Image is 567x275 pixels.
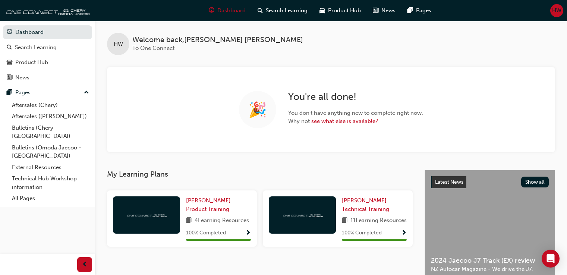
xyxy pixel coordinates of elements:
[7,89,12,96] span: pages-icon
[186,197,231,212] span: [PERSON_NAME] Product Training
[3,24,92,86] button: DashboardSearch LearningProduct HubNews
[9,99,92,111] a: Aftersales (Chery)
[311,118,378,124] a: see what else is available?
[407,6,413,15] span: pages-icon
[373,6,378,15] span: news-icon
[542,250,560,268] div: Open Intercom Messenger
[217,6,246,15] span: Dashboard
[3,25,92,39] a: Dashboard
[4,3,89,18] img: oneconnect
[381,6,396,15] span: News
[9,193,92,204] a: All Pages
[319,6,325,15] span: car-icon
[266,6,308,15] span: Search Learning
[195,216,249,225] span: 4 Learning Resources
[416,6,431,15] span: Pages
[248,105,267,114] span: 🎉
[342,216,347,225] span: book-icon
[126,211,167,218] img: oneconnect
[7,29,12,36] span: guage-icon
[245,230,251,237] span: Show Progress
[9,111,92,122] a: Aftersales ([PERSON_NAME])
[186,196,251,213] a: [PERSON_NAME] Product Training
[288,117,423,126] span: Why not
[401,230,407,237] span: Show Progress
[342,196,407,213] a: [PERSON_NAME] Technical Training
[245,228,251,238] button: Show Progress
[15,73,29,82] div: News
[7,44,12,51] span: search-icon
[209,6,214,15] span: guage-icon
[82,260,88,269] span: prev-icon
[15,88,31,97] div: Pages
[328,6,361,15] span: Product Hub
[7,59,12,66] span: car-icon
[521,177,549,187] button: Show all
[132,45,174,51] span: To One Connect
[9,173,92,193] a: Technical Hub Workshop information
[314,3,367,18] a: car-iconProduct Hub
[550,4,563,17] button: HW
[3,71,92,85] a: News
[367,3,401,18] a: news-iconNews
[350,216,407,225] span: 11 Learning Resources
[342,197,389,212] span: [PERSON_NAME] Technical Training
[401,3,437,18] a: pages-iconPages
[3,86,92,99] button: Pages
[252,3,314,18] a: search-iconSearch Learning
[342,229,382,237] span: 100 % Completed
[288,91,423,103] h2: You're all done!
[132,36,303,44] span: Welcome back , [PERSON_NAME] [PERSON_NAME]
[552,6,561,15] span: HW
[15,58,48,67] div: Product Hub
[401,228,407,238] button: Show Progress
[9,162,92,173] a: External Resources
[282,211,323,218] img: oneconnect
[114,40,123,48] span: HW
[258,6,263,15] span: search-icon
[3,41,92,54] a: Search Learning
[431,265,549,274] span: NZ Autocar Magazine - We drive the J7.
[107,170,413,178] h3: My Learning Plans
[186,229,226,237] span: 100 % Completed
[431,256,549,265] span: 2024 Jaecoo J7 Track (EX) review
[203,3,252,18] a: guage-iconDashboard
[15,43,57,52] div: Search Learning
[431,176,549,188] a: Latest NewsShow all
[9,122,92,142] a: Bulletins (Chery - [GEOGRAPHIC_DATA])
[435,179,463,185] span: Latest News
[84,88,89,98] span: up-icon
[3,56,92,69] a: Product Hub
[7,75,12,81] span: news-icon
[9,142,92,162] a: Bulletins (Omoda Jaecoo - [GEOGRAPHIC_DATA])
[186,216,192,225] span: book-icon
[288,109,423,117] span: You don't have anything new to complete right now.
